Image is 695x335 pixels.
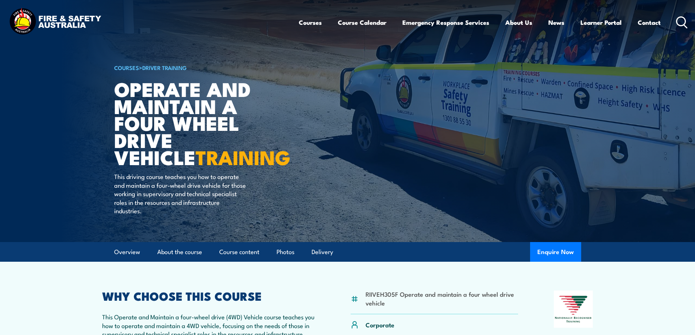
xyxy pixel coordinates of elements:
a: Overview [114,242,140,262]
a: Courses [299,13,322,32]
li: RIIVEH305F Operate and maintain a four wheel drive vehicle [366,290,518,307]
a: Driver Training [142,63,187,71]
a: Photos [277,242,294,262]
h1: Operate and Maintain a Four Wheel Drive Vehicle [114,80,294,165]
a: About the course [157,242,202,262]
button: Enquire Now [530,242,581,262]
a: Emergency Response Services [402,13,489,32]
h2: WHY CHOOSE THIS COURSE [102,291,315,301]
a: About Us [505,13,532,32]
a: Learner Portal [580,13,622,32]
a: COURSES [114,63,139,71]
a: Course content [219,242,259,262]
a: Course Calendar [338,13,386,32]
p: This driving course teaches you how to operate and maintain a four-wheel drive vehicle for those ... [114,172,247,215]
img: Nationally Recognised Training logo. [554,291,593,328]
a: News [548,13,564,32]
h6: > [114,63,294,72]
a: Contact [638,13,661,32]
strong: TRAINING [196,141,290,172]
p: Corporate [366,320,394,329]
a: Delivery [312,242,333,262]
